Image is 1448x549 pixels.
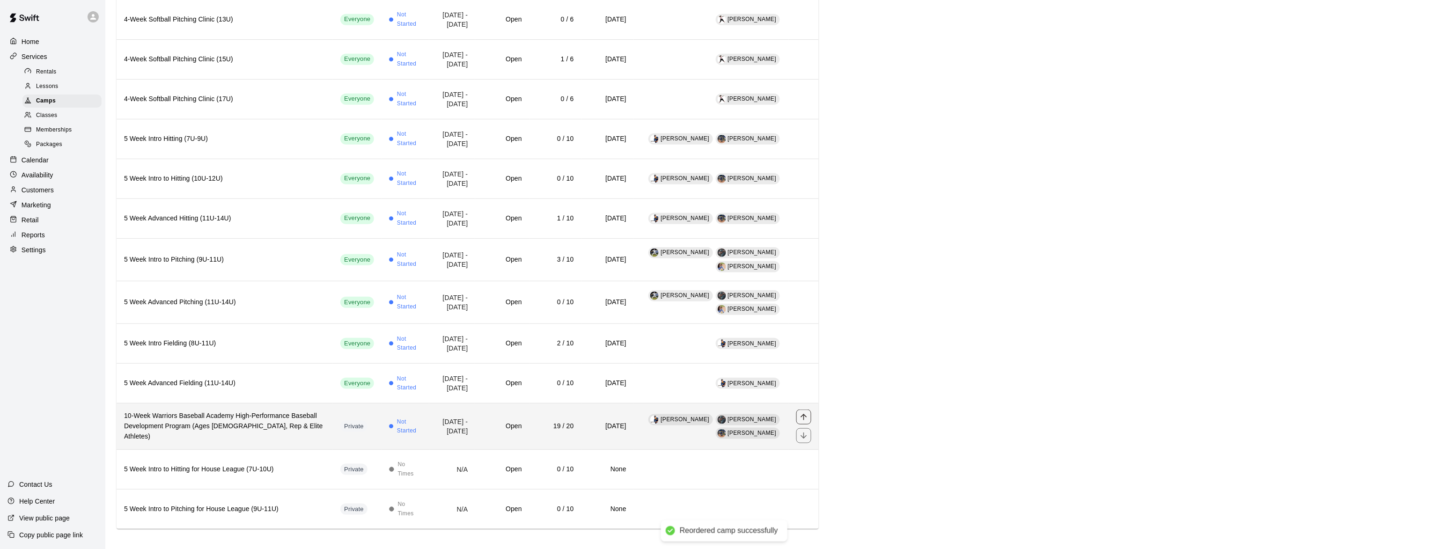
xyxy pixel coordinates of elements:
[429,198,476,238] td: [DATE] - [DATE]
[718,249,726,257] img: Grayden Stauffer
[650,249,659,257] div: Rylan Pranger
[340,421,368,432] div: This service is hidden, and can only be accessed via a direct link
[340,15,374,24] span: Everyone
[340,379,374,388] span: Everyone
[397,335,421,353] span: Not Started
[650,292,659,300] div: Rylan Pranger
[650,135,659,143] div: Phillip Jankulovski
[397,10,421,29] span: Not Started
[7,35,98,49] a: Home
[650,214,659,223] div: Phillip Jankulovski
[728,340,777,347] span: [PERSON_NAME]
[398,500,422,519] span: No Times
[22,185,54,195] p: Customers
[718,292,726,300] img: Grayden Stauffer
[397,293,421,312] span: Not Started
[36,82,59,91] span: Lessons
[661,175,709,182] span: [PERSON_NAME]
[340,54,374,65] div: This service is visible to all of your customers
[22,94,105,109] a: Camps
[589,464,626,475] h6: None
[124,504,325,514] h6: 5 Week Intro to Pitching for House League (9U-11U)
[19,497,55,506] p: Help Center
[7,243,98,257] a: Settings
[718,214,726,223] div: Josh Cossitt
[589,134,626,144] h6: [DATE]
[718,305,726,314] img: Liam Devine
[650,416,659,424] div: Phillip Jankulovski
[429,281,476,324] td: [DATE] - [DATE]
[22,123,105,138] a: Memberships
[728,16,777,22] span: [PERSON_NAME]
[22,79,105,94] a: Lessons
[483,297,522,307] h6: Open
[718,55,726,64] img: Dawn Bodrug
[124,54,325,65] h6: 4-Week Softball Pitching Clinic (15U)
[537,255,574,265] h6: 3 / 10
[340,465,368,474] span: Private
[728,249,777,256] span: [PERSON_NAME]
[537,213,574,224] h6: 1 / 10
[661,135,709,142] span: [PERSON_NAME]
[589,213,626,224] h6: [DATE]
[22,230,45,240] p: Reports
[589,94,626,104] h6: [DATE]
[340,174,374,183] span: Everyone
[7,228,98,242] div: Reports
[340,378,374,389] div: This service is visible to all of your customers
[537,504,574,514] h6: 0 / 10
[537,54,574,65] h6: 1 / 6
[397,250,421,269] span: Not Started
[22,52,47,61] p: Services
[718,416,726,424] div: Grayden Stauffer
[718,135,726,143] div: Josh Cossitt
[22,138,102,151] div: Packages
[340,94,374,105] div: This service is visible to all of your customers
[680,526,778,536] div: Reordered camp successfully
[7,153,98,167] a: Calendar
[718,379,726,388] div: Phillip Jankulovski
[728,263,777,270] span: [PERSON_NAME]
[661,416,709,423] span: [PERSON_NAME]
[340,14,374,25] div: This service is visible to all of your customers
[483,174,522,184] h6: Open
[22,95,102,108] div: Camps
[728,416,777,423] span: [PERSON_NAME]
[397,374,421,393] span: Not Started
[718,95,726,103] img: Dawn Bodrug
[22,245,46,255] p: Settings
[429,364,476,403] td: [DATE] - [DATE]
[340,464,368,475] div: This service is hidden, and can only be accessed via a direct link
[22,66,102,79] div: Rentals
[661,292,709,299] span: [PERSON_NAME]
[340,422,368,431] span: Private
[537,338,574,349] h6: 2 / 10
[124,15,325,25] h6: 4-Week Softball Pitching Clinic (13U)
[19,530,83,540] p: Copy public page link
[397,130,421,148] span: Not Started
[398,460,422,479] span: No Times
[22,170,53,180] p: Availability
[429,159,476,198] td: [DATE] - [DATE]
[728,306,777,312] span: [PERSON_NAME]
[124,338,325,349] h6: 5 Week Intro Fielding (8U-11U)
[7,50,98,64] a: Services
[124,378,325,388] h6: 5 Week Advanced Fielding (11U-14U)
[728,430,777,436] span: [PERSON_NAME]
[340,298,374,307] span: Everyone
[19,480,52,489] p: Contact Us
[718,263,726,271] img: Liam Devine
[537,378,574,388] h6: 0 / 10
[796,428,811,443] button: move item down
[589,255,626,265] h6: [DATE]
[7,183,98,197] a: Customers
[340,339,374,348] span: Everyone
[429,450,476,490] td: N/A
[124,174,325,184] h6: 5 Week Intro to Hitting (10U-12U)
[589,378,626,388] h6: [DATE]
